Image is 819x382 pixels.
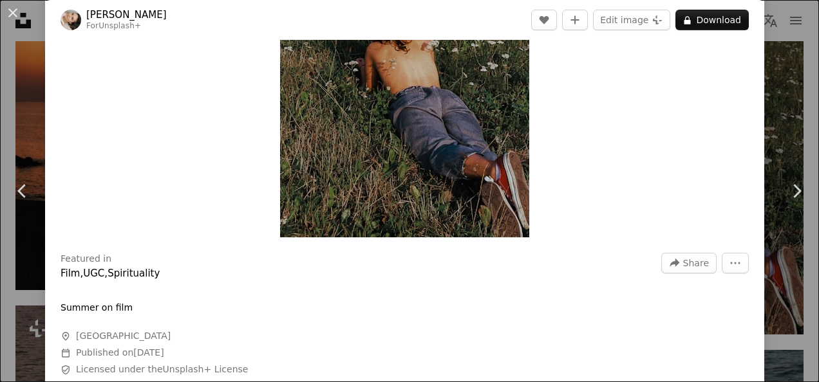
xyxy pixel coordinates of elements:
button: Like [531,10,557,30]
a: Unsplash+ License [163,364,249,374]
button: Add to Collection [562,10,588,30]
a: [PERSON_NAME] [86,8,167,21]
a: UGC [83,268,104,279]
span: [GEOGRAPHIC_DATA] [76,330,171,343]
h3: Featured in [61,253,111,266]
span: Licensed under the [76,363,248,376]
span: Published on [76,347,164,358]
button: Share this image [661,253,717,273]
button: Download [675,10,749,30]
time: February 28, 2024 at 7:08:23 PM GMT+5:30 [133,347,164,358]
a: Unsplash+ [99,21,141,30]
a: Next [774,129,819,253]
span: Share [683,253,709,273]
a: Film [61,268,80,279]
div: For [86,21,167,32]
a: Spirituality [108,268,160,279]
button: Edit image [593,10,670,30]
p: Summer on film [61,302,133,314]
span: , [80,268,83,279]
button: More Actions [722,253,749,273]
img: Go to Polina Kuzovkova's profile [61,10,81,30]
span: , [104,268,108,279]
